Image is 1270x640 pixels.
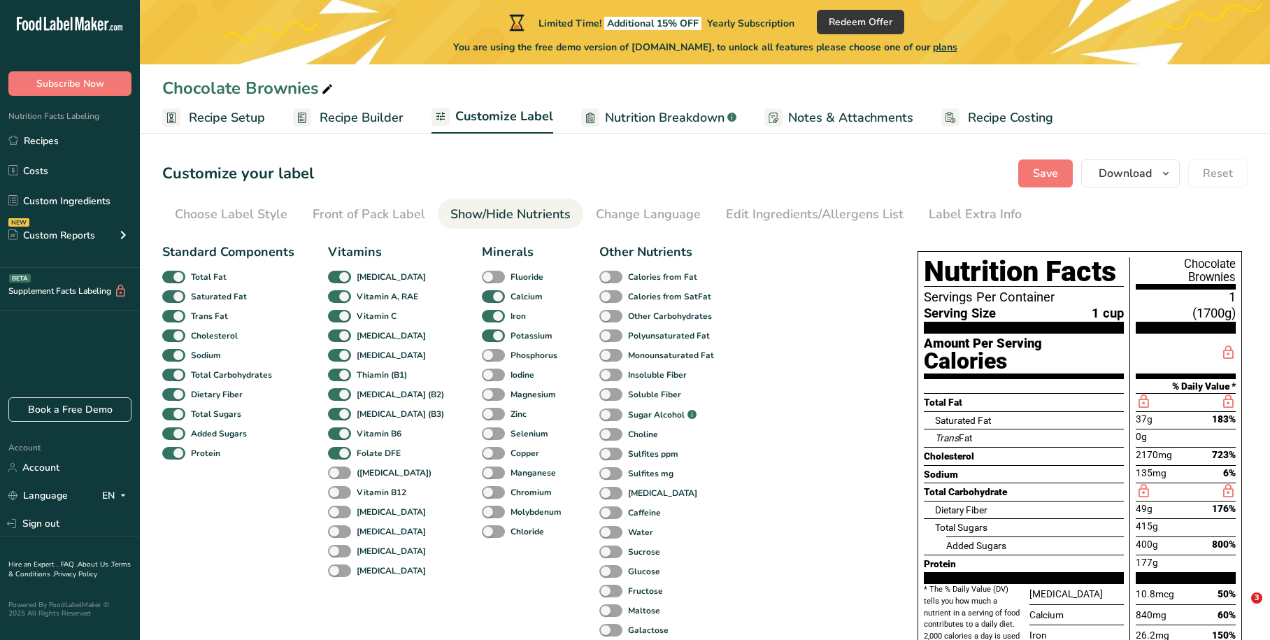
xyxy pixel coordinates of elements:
a: Customize Label [431,101,553,134]
span: Calcium [1029,608,1064,623]
b: Sugar Alcohol [628,408,685,421]
b: Vitamin C [357,310,397,322]
div: EN [102,488,131,504]
b: Sucrose [628,546,660,558]
b: Soluble Fiber [628,388,681,401]
span: 0g [1136,429,1147,444]
span: Nutrition Breakdown [605,108,725,127]
span: Serving Size [924,306,996,322]
b: [MEDICAL_DATA] [357,329,426,342]
button: Download [1081,159,1180,187]
b: Sulfites ppm [628,448,678,460]
div: BETA [9,274,31,283]
div: Chocolate Brownies [1130,257,1236,290]
b: Other Carbohydrates [628,310,712,322]
div: Calories [924,348,1124,374]
span: Total Carbohydrate [924,486,1007,497]
a: Recipe Costing [941,102,1053,134]
b: Protein [191,447,220,460]
b: Galactose [628,624,669,637]
div: Custom Reports [8,228,95,243]
span: 2170mg [1136,448,1172,462]
b: Glucose [628,565,660,578]
span: Total Fat [924,397,962,408]
iframe: Intercom live chat [1222,592,1256,626]
b: [MEDICAL_DATA] (B3) [357,408,444,420]
b: [MEDICAL_DATA] [357,349,426,362]
span: 177g [1136,555,1158,570]
span: Servings Per Container [924,290,1124,306]
div: Choose Label Style [175,205,287,224]
b: Iron [511,310,526,322]
span: Recipe Builder [320,108,404,127]
b: Polyunsaturated Fat [628,329,710,342]
b: Total Fat [191,271,227,283]
div: Amount Per Serving [924,339,1124,348]
div: Limited Time! [506,14,794,31]
div: Standard Components [162,243,294,262]
div: Label Extra Info [929,205,1022,224]
span: 135mg [1136,466,1166,481]
span: 6% [1223,467,1236,478]
button: Redeem Offer [817,10,904,34]
span: 1 cup [924,306,1124,322]
span: 60% [1218,608,1236,623]
span: Total Sugars [935,522,987,533]
b: Fructose [628,585,663,597]
div: Other Nutrients [599,243,718,262]
i: Trans [935,432,959,443]
span: Notes & Attachments [788,108,913,127]
div: Nutrition Facts [924,257,1130,290]
b: Folate DFE [357,447,401,460]
b: Total Carbohydrates [191,369,272,381]
div: % Daily Value * [1130,379,1236,394]
button: Reset [1188,159,1248,187]
span: 1 (1700g) [1136,290,1236,322]
span: You are using the free demo version of [DOMAIN_NAME], to unlock all features please choose one of... [453,40,957,55]
b: Monounsaturated Fat [628,349,714,362]
span: Added Sugars [946,540,1006,551]
span: Saturated Fat [935,415,991,426]
span: plans [933,41,957,54]
b: Calories from SatFat [628,290,711,303]
b: Thiamin (B1) [357,369,407,381]
a: Hire an Expert . [8,560,58,569]
b: ([MEDICAL_DATA]) [357,467,431,479]
b: Selenium [511,427,548,440]
span: Protein [924,558,956,569]
button: Save [1018,159,1073,187]
a: Terms & Conditions . [8,560,131,579]
b: Calcium [511,290,543,303]
span: 3 [1251,592,1262,604]
b: Manganese [511,467,556,479]
span: Fat [935,432,972,443]
span: Reset [1203,165,1233,182]
a: Book a Free Demo [8,397,131,422]
b: Trans Fat [191,310,228,322]
div: Powered By FoodLabelMaker © 2025 All Rights Reserved [8,601,131,618]
b: Magnesium [511,388,556,401]
span: 49g [1136,502,1153,516]
span: Additional 15% OFF [604,17,701,30]
span: 400g [1136,537,1158,552]
span: [MEDICAL_DATA] [1029,587,1103,602]
b: [MEDICAL_DATA] [628,487,697,499]
a: Language [8,483,68,508]
span: 50% [1218,587,1236,602]
div: Edit Ingredients/Allergens List [726,205,904,224]
span: Recipe Costing [968,108,1053,127]
span: 415g [1136,519,1158,534]
a: FAQ . [61,560,78,569]
a: About Us . [78,560,111,569]
span: 37g [1136,412,1153,427]
div: 840mg [1136,606,1218,624]
b: Calories from Fat [628,271,697,283]
span: 723% [1212,449,1236,460]
b: Phosphorus [511,349,557,362]
b: [MEDICAL_DATA] [357,564,426,577]
span: 183% [1212,413,1236,425]
div: Change Language [596,205,701,224]
b: Copper [511,447,539,460]
b: Insoluble Fiber [628,369,687,381]
b: Vitamin B12 [357,486,406,499]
